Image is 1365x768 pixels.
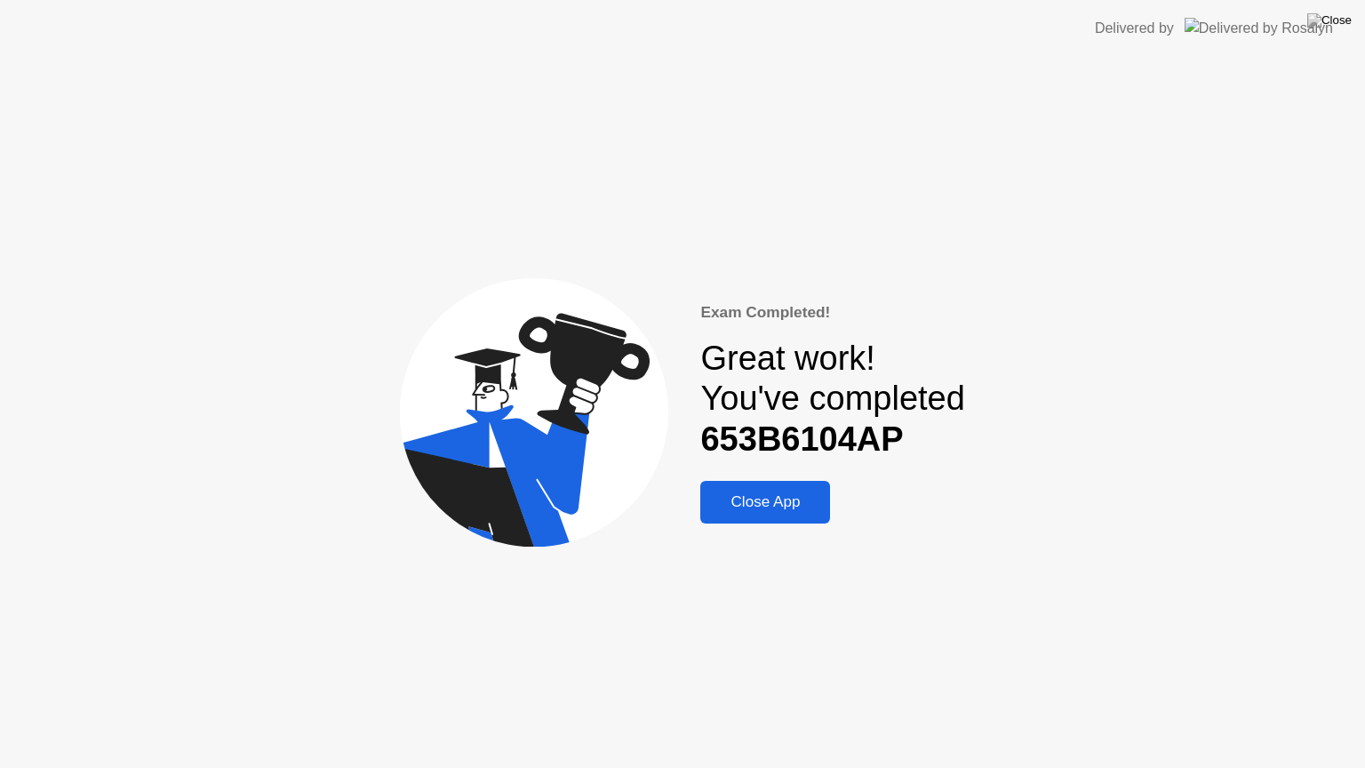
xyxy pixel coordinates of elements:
[1185,18,1333,38] img: Delivered by Rosalyn
[700,481,830,524] button: Close App
[700,301,964,324] div: Exam Completed!
[700,420,903,458] b: 653B6104AP
[1095,18,1174,39] div: Delivered by
[700,339,964,460] div: Great work! You've completed
[706,493,825,511] div: Close App
[1307,13,1352,28] img: Close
